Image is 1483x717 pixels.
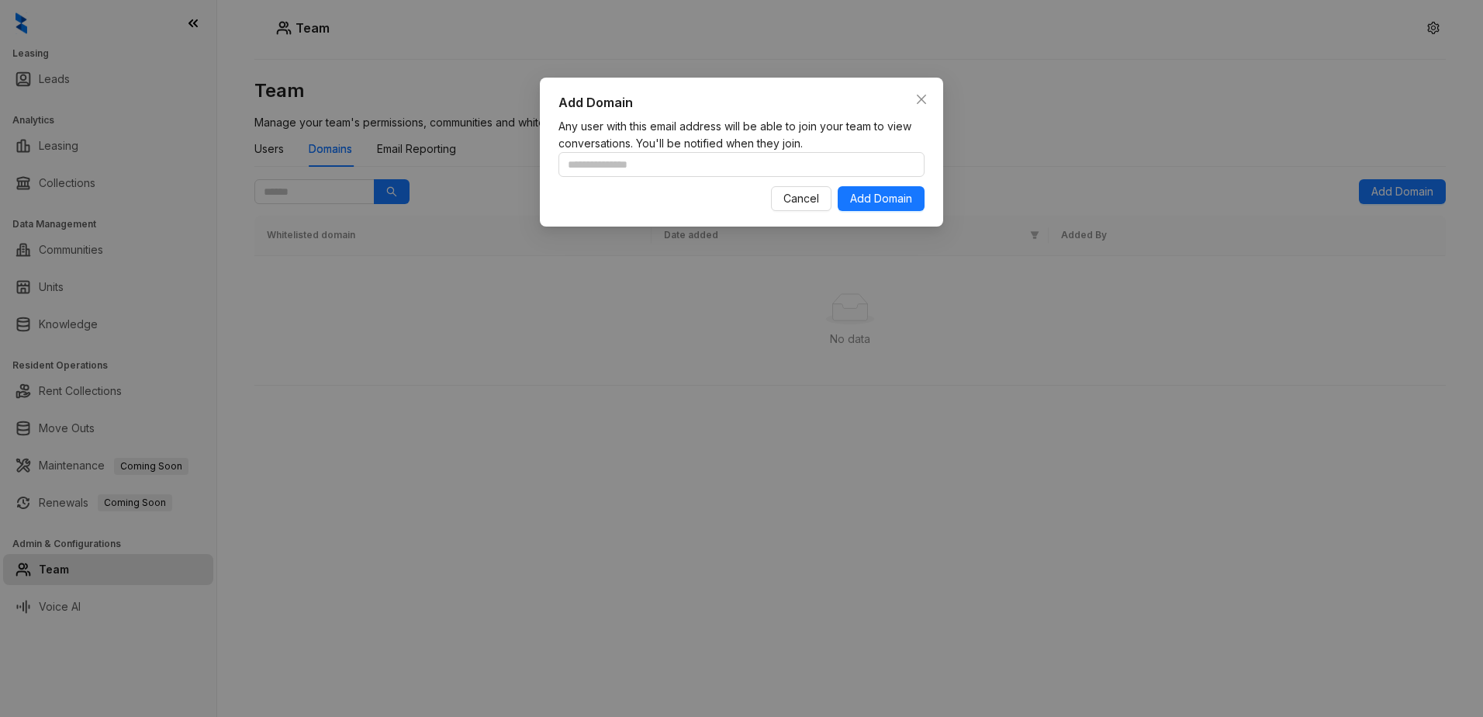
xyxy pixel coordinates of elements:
[558,118,925,152] p: Any user with this email address will be able to join your team to view conversations. You'll be ...
[771,186,831,211] button: Cancel
[558,93,925,112] div: Add Domain
[783,190,819,207] span: Cancel
[909,87,934,112] button: Close
[850,190,912,207] span: Add Domain
[915,93,928,106] span: close
[838,186,925,211] button: Add Domain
